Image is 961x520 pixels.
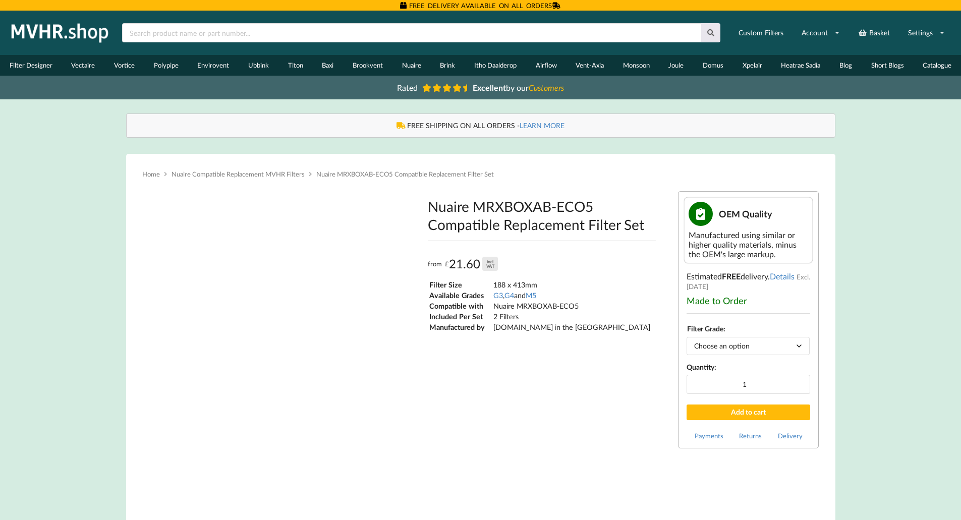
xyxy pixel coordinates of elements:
[486,264,494,268] div: VAT
[430,55,465,76] a: Brink
[772,55,830,76] a: Heatrae Sadia
[687,295,810,306] div: Made to Order
[429,280,492,290] td: Filter Size
[529,83,564,92] i: Customers
[429,322,492,332] td: Manufactured by
[678,191,819,448] div: Estimated delivery .
[493,301,651,311] td: Nuaire MRXBOXAB-ECO5
[693,55,733,76] a: Domus
[493,312,651,321] td: 2 Filters
[188,55,239,76] a: Envirovent
[687,324,723,333] label: Filter Grade
[687,375,810,394] input: Product quantity
[62,55,105,76] a: Vectaire
[137,121,825,131] div: FREE SHIPPING ON ALL ORDERS -
[566,55,613,76] a: Vent-Axia
[687,405,810,420] button: Add to cart
[732,24,790,42] a: Custom Filters
[465,55,526,76] a: Itho Daalderop
[719,208,772,219] span: OEM Quality
[493,280,651,290] td: 188 x 413mm
[144,55,188,76] a: Polypipe
[739,432,762,440] a: Returns
[172,170,305,178] a: Nuaire Compatible Replacement MVHR Filters
[429,301,492,311] td: Compatible with
[278,55,313,76] a: Titon
[122,23,701,42] input: Search product name or part number...
[312,55,343,76] a: Baxi
[390,79,572,96] a: Rated Excellentby ourCustomers
[659,55,694,76] a: Joule
[695,432,723,440] a: Payments
[493,322,651,332] td: [DOMAIN_NAME] in the [GEOGRAPHIC_DATA]
[316,170,494,178] span: Nuaire MRXBOXAB-ECO5 Compatible Replacement Filter Set
[428,197,656,234] h1: Nuaire MRXBOXAB-ECO5 Compatible Replacement Filter Set
[901,24,951,42] a: Settings
[504,291,514,300] a: G4
[613,55,659,76] a: Monsoon
[429,291,492,300] td: Available Grades
[493,291,503,300] a: G3
[830,55,862,76] a: Blog
[392,55,431,76] a: Nuaire
[239,55,278,76] a: Ubbink
[445,256,449,272] span: £
[795,24,846,42] a: Account
[770,271,795,281] a: Details
[7,20,113,45] img: mvhr.shop.png
[428,260,442,268] span: from
[722,271,741,281] b: FREE
[852,24,896,42] a: Basket
[778,432,803,440] a: Delivery
[862,55,914,76] a: Short Blogs
[445,256,498,272] div: 21.60
[142,170,160,178] a: Home
[493,291,651,300] td: , and
[520,121,564,130] a: LEARN MORE
[733,55,772,76] a: Xpelair
[397,83,418,92] span: Rated
[473,83,564,92] span: by our
[487,259,493,264] div: incl
[429,312,492,321] td: Included Per Set
[913,55,961,76] a: Catalogue
[526,291,536,300] a: M5
[526,55,567,76] a: Airflow
[343,55,392,76] a: Brookvent
[473,83,506,92] b: Excellent
[689,230,808,259] div: Manufactured using similar or higher quality materials, minus the OEM's large markup.
[104,55,144,76] a: Vortice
